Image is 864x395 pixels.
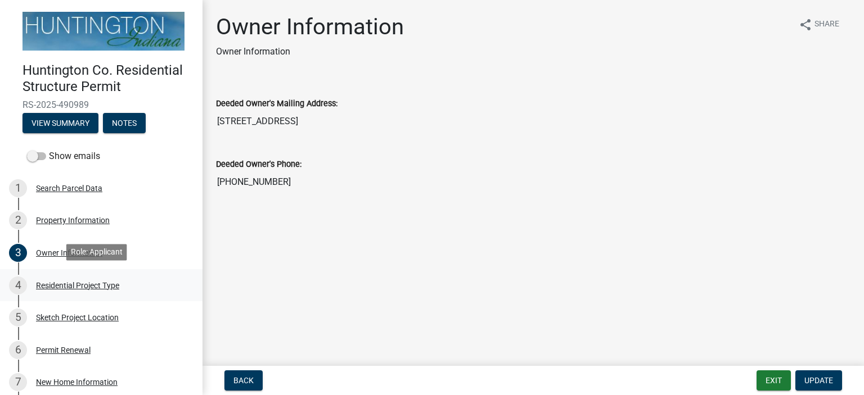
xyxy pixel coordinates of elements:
[795,370,842,391] button: Update
[9,341,27,359] div: 6
[22,119,98,128] wm-modal-confirm: Summary
[103,113,146,133] button: Notes
[22,113,98,133] button: View Summary
[9,244,27,262] div: 3
[36,282,119,289] div: Residential Project Type
[27,149,100,163] label: Show emails
[790,13,848,35] button: shareShare
[216,161,301,169] label: Deeded Owner's Phone:
[36,378,118,386] div: New Home Information
[799,18,812,31] i: share
[36,249,102,257] div: Owner Information
[216,45,404,58] p: Owner Information
[36,216,110,224] div: Property Information
[9,179,27,197] div: 1
[36,184,102,192] div: Search Parcel Data
[9,373,27,391] div: 7
[9,308,27,326] div: 5
[22,99,180,110] span: RS-2025-490989
[224,370,263,391] button: Back
[22,12,184,51] img: Huntington County, Indiana
[22,62,193,95] h4: Huntington Co. Residential Structure Permit
[216,100,337,108] label: Deeded Owner's Mailing Address:
[9,211,27,229] div: 2
[36,314,119,321] div: Sketch Project Location
[36,346,91,354] div: Permit Renewal
[66,244,127,260] div: Role: Applicant
[233,376,254,385] span: Back
[757,370,791,391] button: Exit
[216,13,404,40] h1: Owner Information
[9,276,27,294] div: 4
[103,119,146,128] wm-modal-confirm: Notes
[814,18,839,31] span: Share
[804,376,833,385] span: Update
